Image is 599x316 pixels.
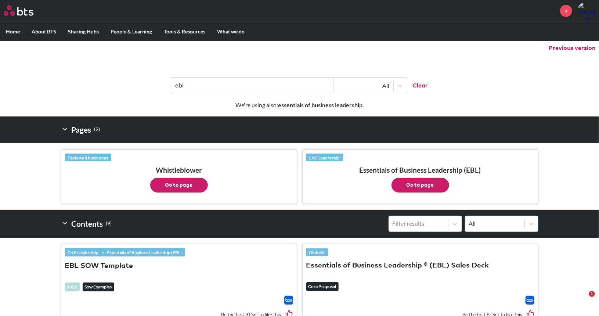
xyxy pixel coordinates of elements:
[65,154,111,162] a: Tools And Resources
[104,248,185,256] a: Essentials of Business Leadership (EBL)
[211,22,250,41] label: What we do
[589,291,595,297] span: 1
[106,219,112,229] small: ( 9 )
[306,166,534,193] h3: Essentials of Business Leadership (EBL)
[284,296,293,305] a: Download file from Box
[393,219,444,227] div: Filter results
[65,248,102,256] a: Co E Leadership
[150,178,208,193] button: Go to page
[105,22,158,41] label: People & Learning
[94,125,100,134] small: ( 2 )
[574,291,592,309] iframe: Intercom live chat
[65,248,185,256] div: »
[526,296,534,305] a: Download file from Box
[61,216,112,232] h2: Contents
[62,22,105,41] label: Sharing Hubs
[469,219,521,227] div: All
[171,78,333,94] input: Find contents, pages and demos...
[306,261,489,271] button: Essentials of Business Leadership ® (EBL) Sales Deck
[284,296,293,305] img: Box logo
[306,154,343,162] a: Co E Leadership
[61,122,100,137] h2: Pages
[578,2,595,19] img: Joshua Duffill
[158,22,211,41] label: Tools & Resources
[337,82,390,90] div: All
[26,22,62,41] label: About BTS
[278,101,362,108] strong: essentials of business leadership
[65,261,133,271] button: EBL SOW Template
[407,78,428,94] button: Clear
[83,283,114,291] em: Sow Examples
[65,166,293,193] h3: Whistleblower
[578,2,595,19] a: Profile
[306,282,339,291] em: Core Proposal
[526,296,534,305] img: Box logo
[65,283,80,291] div: 2022
[549,44,595,52] button: Previous version
[4,6,33,16] img: BTS Logo
[306,248,328,256] a: GlobalX
[391,178,449,193] button: Go to page
[560,5,572,17] a: +
[4,6,47,16] a: Go home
